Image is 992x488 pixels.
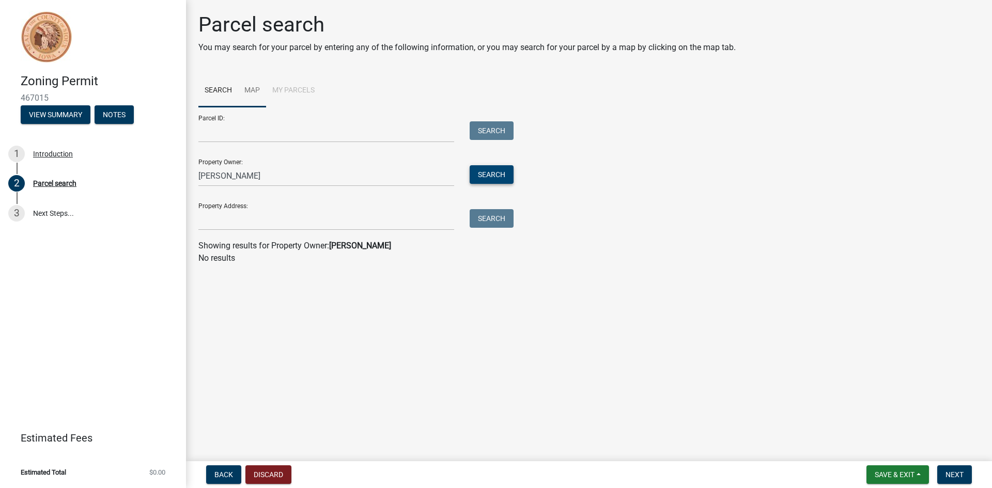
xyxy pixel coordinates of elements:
[8,205,25,222] div: 3
[238,74,266,107] a: Map
[21,111,90,119] wm-modal-confirm: Summary
[206,465,241,484] button: Back
[866,465,929,484] button: Save & Exit
[198,240,980,252] div: Showing results for Property Owner:
[95,105,134,124] button: Notes
[937,465,972,484] button: Next
[875,470,915,479] span: Save & Exit
[21,93,165,103] span: 467015
[149,469,165,476] span: $0.00
[198,41,736,54] p: You may search for your parcel by entering any of the following information, or you may search fo...
[21,74,178,89] h4: Zoning Permit
[8,428,169,448] a: Estimated Fees
[245,465,291,484] button: Discard
[198,12,736,37] h1: Parcel search
[198,252,980,264] p: No results
[95,111,134,119] wm-modal-confirm: Notes
[8,146,25,162] div: 1
[470,165,514,184] button: Search
[946,470,964,479] span: Next
[198,74,238,107] a: Search
[21,11,72,63] img: Sioux County, Iowa
[33,180,76,187] div: Parcel search
[470,121,514,140] button: Search
[470,209,514,228] button: Search
[8,175,25,192] div: 2
[329,241,391,250] strong: [PERSON_NAME]
[33,150,73,158] div: Introduction
[21,469,66,476] span: Estimated Total
[21,105,90,124] button: View Summary
[214,470,233,479] span: Back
